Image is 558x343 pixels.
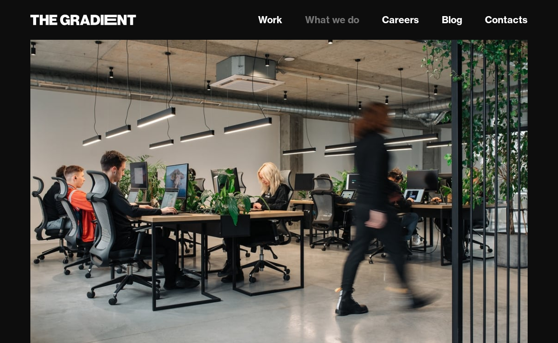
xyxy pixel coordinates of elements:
a: Blog [442,13,462,27]
a: What we do [305,13,359,27]
a: Work [258,13,282,27]
a: Contacts [485,13,528,27]
a: Careers [382,13,419,27]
